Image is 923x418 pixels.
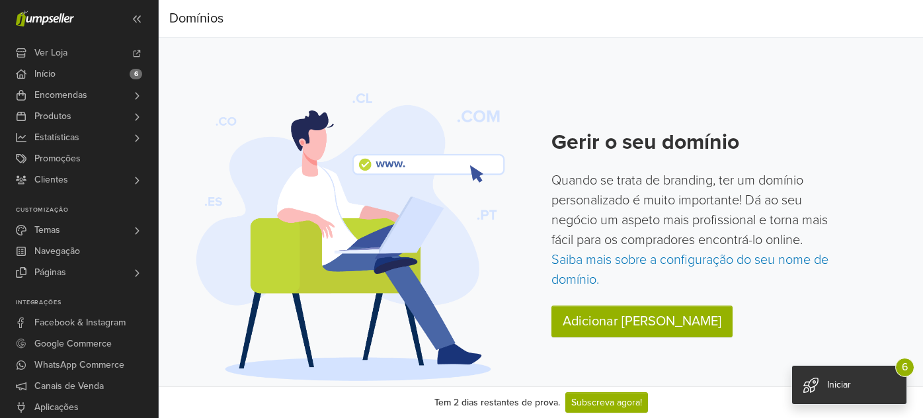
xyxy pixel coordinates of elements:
div: Tem 2 dias restantes de prova. [434,396,560,409]
div: Iniciar 6 [792,366,906,404]
span: WhatsApp Commerce [34,355,124,376]
a: Adicionar [PERSON_NAME] [551,306,733,337]
p: Quando se trata de branding, ter um domínio personalizado é muito importante! Dá ao seu negócio u... [551,171,844,290]
span: Produtos [34,106,71,127]
p: Integrações [16,299,158,307]
span: Início [34,63,56,85]
span: Aplicações [34,397,79,418]
span: Encomendas [34,85,87,106]
a: Subscreva agora! [565,392,648,413]
img: Product [196,85,509,387]
span: Estatísticas [34,127,79,148]
h2: Gerir o seu domínio [551,130,844,155]
span: 6 [130,69,142,79]
span: Google Commerce [34,333,112,355]
span: Ver Loja [34,42,67,63]
p: Customização [16,206,158,214]
span: 6 [895,358,914,377]
span: Facebook & Instagram [34,312,126,333]
span: Promoções [34,148,81,169]
span: Temas [34,220,60,241]
span: Iniciar [827,379,851,390]
a: Saiba mais sobre a configuração do seu nome de domínio. [551,252,828,288]
div: Domínios [169,5,223,32]
span: Canais de Venda [34,376,104,397]
span: Páginas [34,262,66,283]
span: Clientes [34,169,68,190]
span: Navegação [34,241,80,262]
